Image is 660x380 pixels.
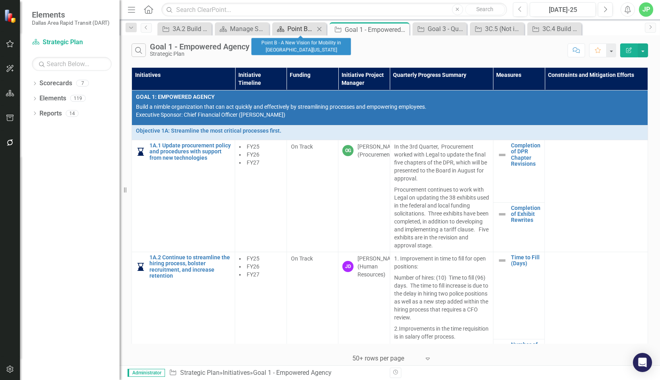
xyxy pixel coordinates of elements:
[511,143,541,167] a: Completion of DPR Chapter Revisions
[180,369,220,376] a: Strategic Plan
[394,255,489,272] p: 1. Improvement in time to fill for open positions:
[394,325,489,340] span: Improvements in the time requisition is in salary offer process.
[247,255,259,262] span: FY25
[247,151,259,158] span: FY26
[274,24,314,34] a: Point B - A New Vision for Mobility in [GEOGRAPHIC_DATA][US_STATE]
[291,255,313,262] span: On Track
[149,255,231,279] a: 1A.2 Continue to streamline the hiring process, bolster recruitment, and increase retention
[150,42,249,51] div: Goal 1 - Empowered Agency
[4,9,18,23] img: ClearPoint Strategy
[39,79,72,88] a: Scorecards
[493,202,545,252] td: Double-Click to Edit Right Click for Context Menu
[150,51,249,57] div: Strategic Plan
[497,150,507,160] img: Not Defined
[223,369,250,376] a: Initiatives
[132,140,235,252] td: Double-Click to Edit Right Click for Context Menu
[128,369,165,377] span: Administrator
[511,255,541,267] a: Time to Fill (Days)
[394,323,489,342] p: 2.
[76,80,89,87] div: 7
[414,24,465,34] a: Goal 3 - Quality Service
[136,93,644,101] span: GOAL 1: EMPOWERED AGENCY
[472,24,522,34] a: 3C.5 (Not in the Strategic Plan) - Maintain safety regulatory compliance
[529,24,579,34] a: 3C.4 Build a proactive safety culture
[136,103,644,119] p: Build a nimble organization that can act quickly and effectively by streamlining processes and em...
[136,128,644,134] a: Objective 1A: Streamline the most critical processes first.
[390,140,493,252] td: Double-Click to Edit
[173,24,210,34] div: 3A.2 Build upon current collaboration with cities and partner organizations to enhance outreach a...
[39,94,66,103] a: Elements
[291,143,313,150] span: On Track
[161,3,507,17] input: Search ClearPoint...
[39,109,62,118] a: Reports
[230,24,267,34] div: Manage Scorecards
[287,24,314,34] div: Point B - A New Vision for Mobility in [GEOGRAPHIC_DATA][US_STATE]
[476,6,493,12] span: Search
[497,210,507,219] img: Not Defined
[357,255,400,278] div: [PERSON_NAME] (Human Resources)
[633,353,652,372] div: Open Intercom Messenger
[428,24,465,34] div: Goal 3 - Quality Service
[32,38,112,47] a: Strategic Plan
[511,342,541,354] a: Number of Hires
[70,95,86,102] div: 119
[149,143,231,161] a: 1A.1 Update procurement policy and procedures with support from new technologies
[338,140,390,252] td: Double-Click to Edit
[66,110,79,117] div: 14
[32,57,112,71] input: Search Below...
[247,263,259,270] span: FY26
[357,143,400,159] div: [PERSON_NAME] (Procurement)
[342,261,354,272] div: JD
[394,143,489,184] p: In the 3rd Quarter, Procurement worked with Legal to update the final five chapters of the DPR, w...
[511,205,541,223] a: Completion of Exhibit Rewrites
[545,140,648,252] td: Double-Click to Edit
[136,262,145,272] img: In Progress
[532,5,593,15] div: [DATE]-25
[169,368,384,378] div: » »
[132,125,648,140] td: Double-Click to Edit Right Click for Context Menu
[32,10,110,20] span: Elements
[394,184,489,249] p: Procurement continues to work with Legal on updating the 38 exhibits used in the federal and loca...
[342,145,354,156] div: OG
[465,4,505,15] button: Search
[497,343,507,353] img: Not Defined
[32,20,110,26] small: Dallas Area Rapid Transit (DART)
[132,90,648,125] td: Double-Click to Edit
[394,272,489,323] p: Number of hires: (10) Time to fill (96) days. The time to fill increase is due to the delay in hi...
[542,24,579,34] div: 3C.4 Build a proactive safety culture
[497,256,507,265] img: Not Defined
[247,271,259,278] span: FY27
[493,252,545,339] td: Double-Click to Edit Right Click for Context Menu
[485,24,522,34] div: 3C.5 (Not in the Strategic Plan) - Maintain safety regulatory compliance
[235,140,287,252] td: Double-Click to Edit
[530,2,596,17] button: [DATE]-25
[217,24,267,34] a: Manage Scorecards
[493,140,545,203] td: Double-Click to Edit Right Click for Context Menu
[247,159,259,166] span: FY27
[345,25,407,35] div: Goal 1 - Empowered Agency
[136,147,145,157] img: In Progress
[639,2,653,17] button: JP
[253,369,332,376] div: Goal 1 - Empowered Agency
[159,24,210,34] a: 3A.2 Build upon current collaboration with cities and partner organizations to enhance outreach a...
[247,143,259,150] span: FY25
[251,38,351,55] div: Point B - A New Vision for Mobility in [GEOGRAPHIC_DATA][US_STATE]
[287,140,338,252] td: Double-Click to Edit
